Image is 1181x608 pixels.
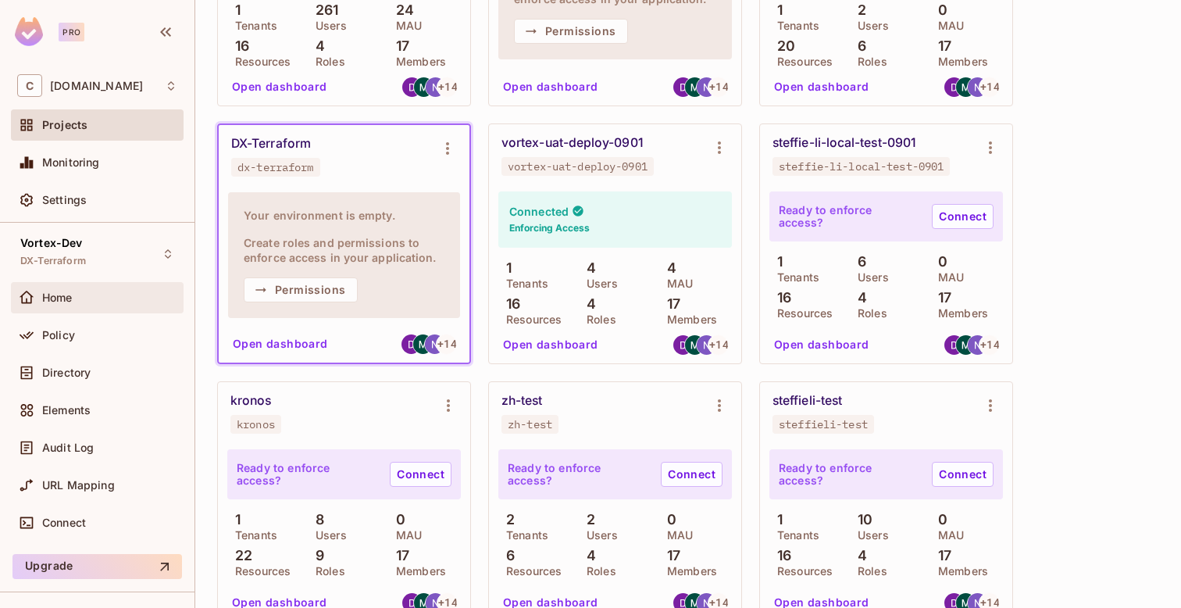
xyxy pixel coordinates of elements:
[498,548,515,563] p: 6
[227,20,277,32] p: Tenants
[930,290,951,306] p: 17
[968,77,987,97] img: nrao@consoleconnect.com
[779,462,919,487] p: Ready to enforce access?
[769,529,819,542] p: Tenants
[227,38,249,54] p: 16
[226,74,334,99] button: Open dashboard
[930,565,988,578] p: Members
[501,393,543,409] div: zh-test
[980,339,999,350] span: + 14
[659,512,676,528] p: 0
[237,462,377,487] p: Ready to enforce access?
[244,277,358,302] button: Permissions
[498,277,548,290] p: Tenants
[768,332,876,357] button: Open dashboard
[930,254,947,270] p: 0
[930,55,988,68] p: Members
[413,334,433,354] img: mychen@consoleconnect.com
[980,81,999,92] span: + 14
[850,290,867,306] p: 4
[42,479,115,492] span: URL Mapping
[308,55,345,68] p: Roles
[388,529,422,542] p: MAU
[697,335,716,355] img: nrao@consoleconnect.com
[709,339,728,350] span: + 14
[930,529,964,542] p: MAU
[673,77,693,97] img: hxiong@consoleconnect.com
[850,307,887,320] p: Roles
[227,331,334,356] button: Open dashboard
[930,512,947,528] p: 0
[227,55,291,68] p: Resources
[769,290,791,306] p: 16
[501,135,644,151] div: vortex-uat-deploy-0901
[769,254,783,270] p: 1
[769,307,833,320] p: Resources
[659,529,693,542] p: MAU
[930,548,951,563] p: 17
[579,565,616,578] p: Roles
[659,565,717,578] p: Members
[579,260,596,276] p: 4
[508,418,552,431] div: zh-test
[308,529,347,542] p: Users
[769,2,783,18] p: 1
[769,20,819,32] p: Tenants
[769,512,783,528] p: 1
[308,38,325,54] p: 4
[772,135,916,151] div: steffie-li-local-test-0901
[685,335,705,355] img: mychen@consoleconnect.com
[498,296,520,312] p: 16
[42,517,86,529] span: Connect
[390,462,451,487] a: Connect
[980,597,999,608] span: + 14
[498,313,562,326] p: Resources
[579,296,596,312] p: 4
[437,338,456,349] span: + 14
[237,418,275,431] div: kronos
[768,74,876,99] button: Open dashboard
[850,2,866,18] p: 2
[956,77,976,97] img: mychen@consoleconnect.com
[433,390,464,421] button: Environment settings
[497,74,605,99] button: Open dashboard
[659,548,680,563] p: 17
[930,20,964,32] p: MAU
[227,548,252,563] p: 22
[697,77,716,97] img: nrao@consoleconnect.com
[944,77,964,97] img: hxiong@consoleconnect.com
[426,77,445,97] img: nrao@consoleconnect.com
[659,313,717,326] p: Members
[930,271,964,284] p: MAU
[17,74,42,97] span: C
[15,17,43,46] img: SReyMgAAAABJRU5ErkJggg==
[231,136,311,152] div: DX-Terraform
[579,548,596,563] p: 4
[498,260,512,276] p: 1
[388,565,446,578] p: Members
[779,204,919,229] p: Ready to enforce access?
[20,237,83,249] span: Vortex-Dev
[438,81,457,92] span: + 14
[704,390,735,421] button: Environment settings
[388,20,422,32] p: MAU
[850,529,889,542] p: Users
[244,235,444,265] h4: Create roles and permissions to enforce access in your application.
[579,313,616,326] p: Roles
[42,367,91,379] span: Directory
[709,597,728,608] span: + 14
[769,565,833,578] p: Resources
[975,390,1006,421] button: Environment settings
[227,512,241,528] p: 1
[498,529,548,542] p: Tenants
[769,55,833,68] p: Resources
[930,38,951,54] p: 17
[388,2,414,18] p: 24
[227,2,241,18] p: 1
[50,80,143,92] span: Workspace: consoleconnect.com
[227,529,277,542] p: Tenants
[227,565,291,578] p: Resources
[685,77,705,97] img: mychen@consoleconnect.com
[968,335,987,355] img: nrao@consoleconnect.com
[661,462,723,487] a: Connect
